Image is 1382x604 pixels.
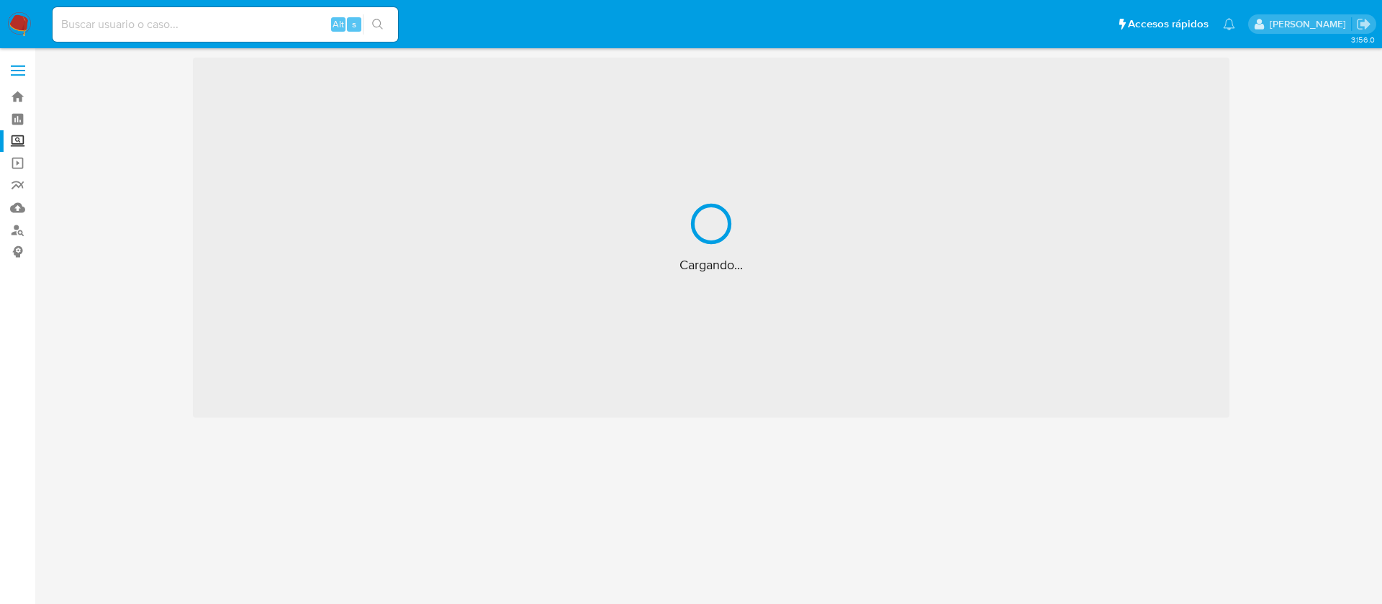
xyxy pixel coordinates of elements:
[352,17,356,31] span: s
[53,15,398,34] input: Buscar usuario o caso...
[679,256,743,274] span: Cargando...
[1356,17,1371,32] a: Salir
[1270,17,1351,31] p: alicia.aldreteperez@mercadolibre.com.mx
[333,17,344,31] span: Alt
[1223,18,1235,30] a: Notificaciones
[1128,17,1209,32] span: Accesos rápidos
[363,14,392,35] button: search-icon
